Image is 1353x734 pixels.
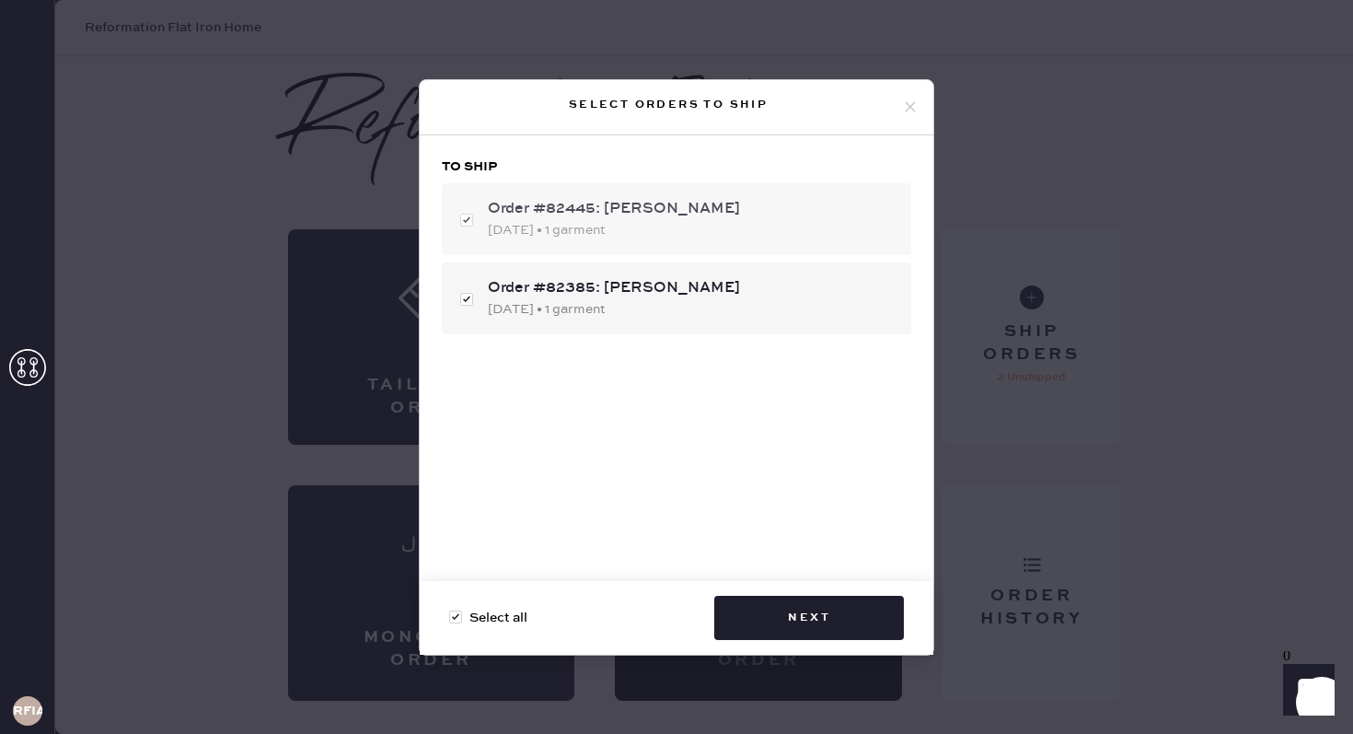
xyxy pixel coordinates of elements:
span: Select all [469,608,527,628]
div: [DATE] • 1 garment [488,299,896,320]
iframe: Front Chat [1266,651,1345,730]
div: [DATE] • 1 garment [488,220,896,240]
h3: RFIA [13,705,42,717]
button: Next [714,596,904,640]
div: Select orders to ship [434,94,902,116]
div: Order #82445: [PERSON_NAME] [488,198,896,220]
div: Order #82385: [PERSON_NAME] [488,277,896,299]
h3: To ship [442,157,911,176]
